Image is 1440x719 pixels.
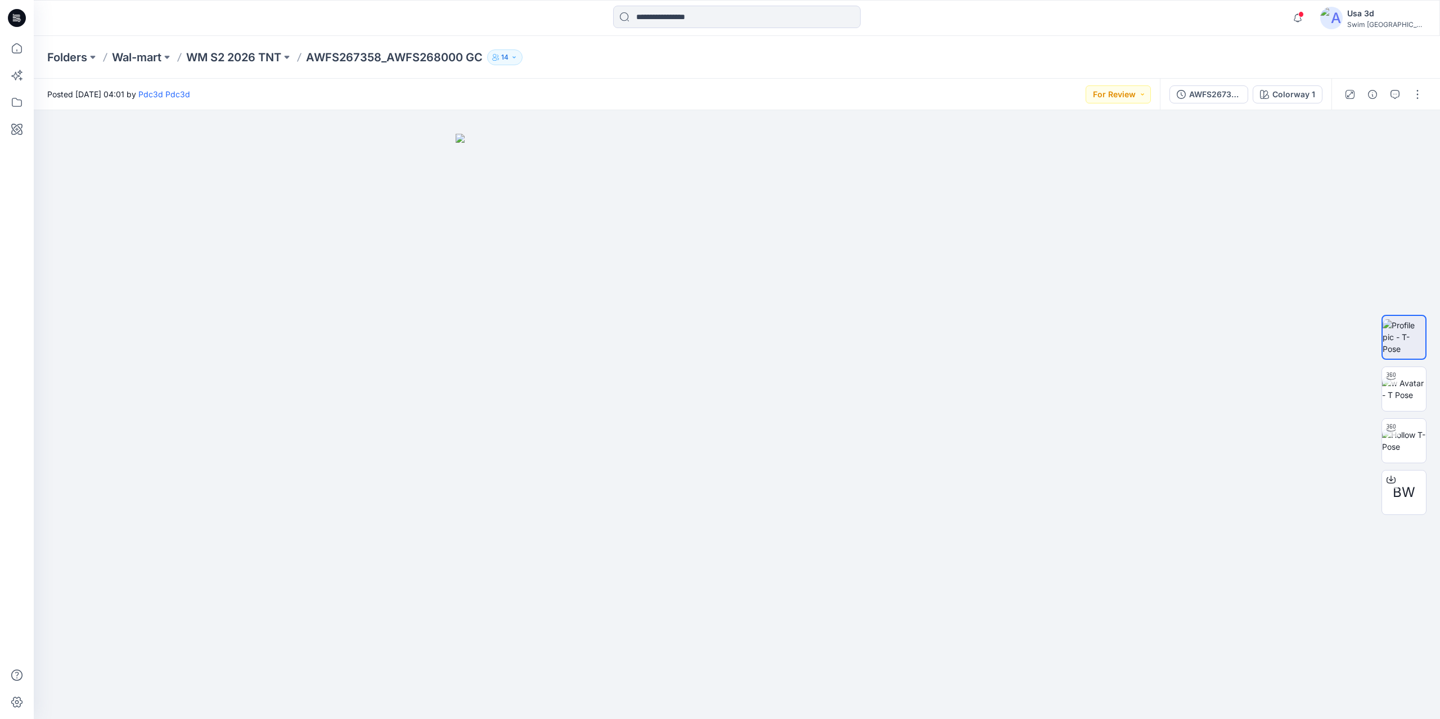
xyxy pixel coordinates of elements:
[1253,85,1322,103] button: Colorway 1
[1382,429,1426,453] img: Hollow T-Pose
[47,88,190,100] span: Posted [DATE] 04:01 by
[1347,7,1426,20] div: Usa 3d
[487,49,523,65] button: 14
[1189,88,1241,101] div: AWFS267358_AWFS268000 GC
[186,49,281,65] a: WM S2 2026 TNT
[138,89,190,99] a: Pdc3d Pdc3d
[1393,482,1415,503] span: BW
[1272,88,1315,101] div: Colorway 1
[47,49,87,65] a: Folders
[1347,20,1426,29] div: Swim [GEOGRAPHIC_DATA]
[112,49,161,65] a: Wal-mart
[501,51,508,64] p: 14
[1169,85,1248,103] button: AWFS267358_AWFS268000 GC
[1382,377,1426,401] img: w Avatar - T Pose
[1383,319,1425,355] img: Profile pic - T-Pose
[1320,7,1343,29] img: avatar
[306,49,483,65] p: AWFS267358_AWFS268000 GC
[1363,85,1381,103] button: Details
